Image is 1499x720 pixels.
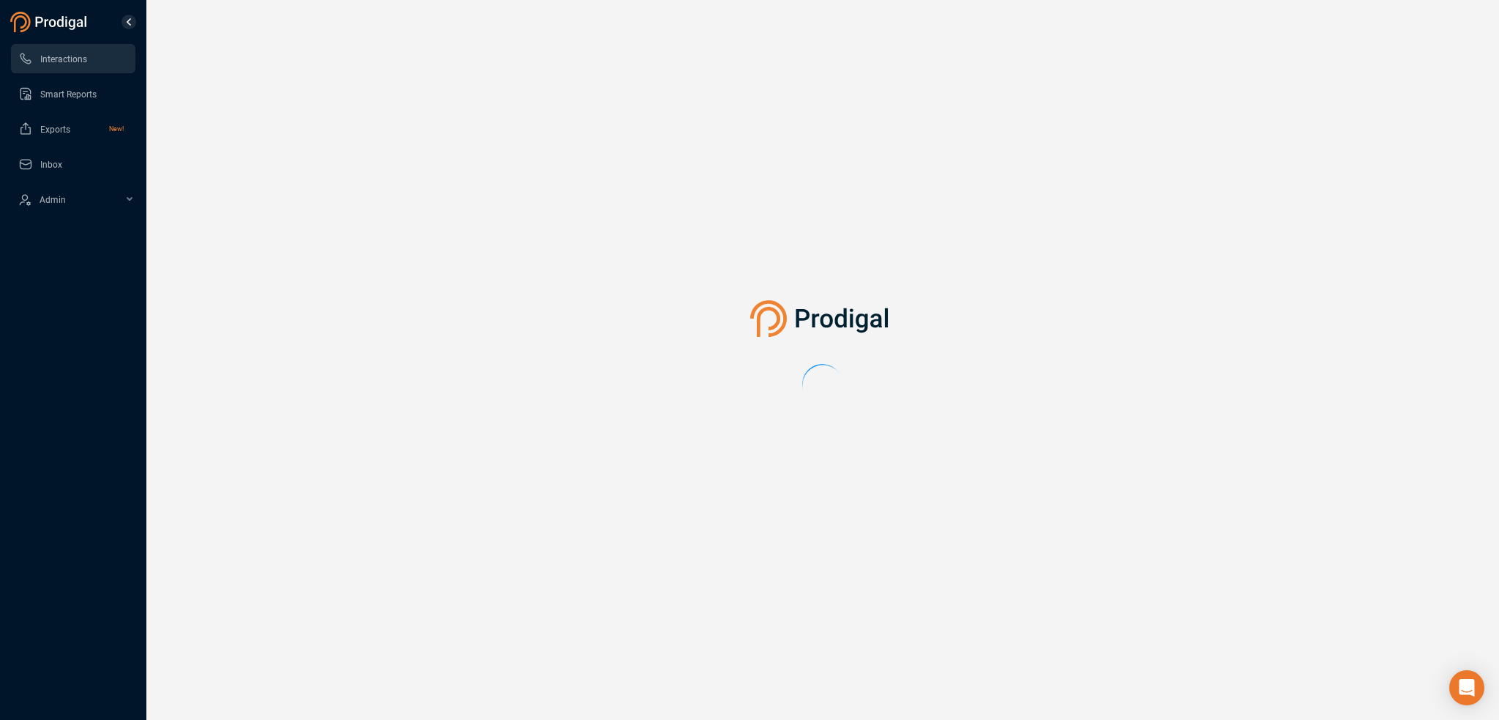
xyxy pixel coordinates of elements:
[40,54,87,64] span: Interactions
[18,44,124,73] a: Interactions
[18,149,124,179] a: Inbox
[11,114,135,144] li: Exports
[18,79,124,108] a: Smart Reports
[11,149,135,179] li: Inbox
[10,12,91,32] img: prodigal-logo
[1449,670,1484,705] div: Open Intercom Messenger
[18,114,124,144] a: ExportsNew!
[40,89,97,100] span: Smart Reports
[40,195,66,205] span: Admin
[11,79,135,108] li: Smart Reports
[40,160,62,170] span: Inbox
[109,114,124,144] span: New!
[11,44,135,73] li: Interactions
[750,300,896,337] img: prodigal-logo
[40,125,70,135] span: Exports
